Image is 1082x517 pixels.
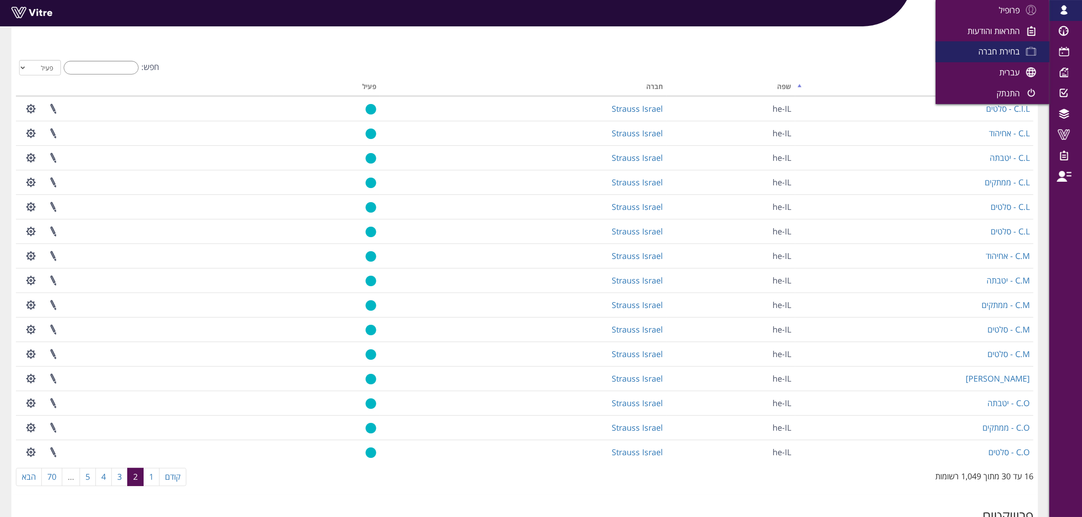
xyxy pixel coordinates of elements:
a: Strauss Israel [612,128,663,139]
td: he-IL [667,121,795,145]
label: חפש: [61,61,159,75]
span: פרופיל [999,5,1020,15]
div: 16 עד 30 מתוך 1,049 רשומות [935,467,1033,482]
td: he-IL [667,145,795,170]
img: yes [365,324,376,336]
a: C.M - יטבתה [987,275,1030,286]
img: yes [365,423,376,434]
span: התראות והודעות [967,25,1020,36]
a: הבא [16,468,42,486]
a: Strauss Israel [612,152,663,163]
a: Strauss Israel [612,299,663,310]
a: C.L - ממתקים [985,177,1030,188]
td: he-IL [667,391,795,415]
a: 3 [111,468,128,486]
a: 2 [127,468,144,486]
td: he-IL [667,268,795,293]
img: yes [365,202,376,213]
a: C.L - סלטים [991,226,1030,237]
h2: טפסים [16,40,1033,55]
td: he-IL [667,293,795,317]
td: he-IL [667,366,795,391]
img: yes [365,104,376,115]
td: he-IL [667,194,795,219]
a: 70 [41,468,62,486]
span: התנתק [997,88,1020,99]
th: שם: activate to sort column descending [795,80,1033,97]
td: he-IL [667,170,795,194]
td: he-IL [667,415,795,440]
a: Strauss Israel [612,348,663,359]
a: התנתק [936,83,1049,104]
img: yes [365,349,376,360]
a: התראות והודעות [936,21,1049,42]
a: Strauss Israel [612,250,663,261]
a: C.O - ממתקים [982,422,1030,433]
img: yes [365,300,376,311]
a: … [62,468,80,486]
img: yes [365,447,376,458]
a: 4 [95,468,112,486]
a: Strauss Israel [612,324,663,335]
a: Strauss Israel [612,422,663,433]
td: he-IL [667,244,795,268]
a: Strauss Israel [612,373,663,384]
a: C.M - סלטים [987,348,1030,359]
a: Strauss Israel [612,177,663,188]
a: 5 [80,468,96,486]
a: [PERSON_NAME] [966,373,1030,384]
a: Strauss Israel [612,447,663,457]
td: he-IL [667,317,795,342]
a: C.M - ממתקים [982,299,1030,310]
img: yes [365,251,376,262]
a: C.L - סלטים [991,201,1030,212]
img: yes [365,177,376,189]
img: yes [365,226,376,238]
a: Strauss Israel [612,201,663,212]
a: C.O - יטבתה [987,398,1030,408]
a: עברית [936,62,1049,83]
a: Strauss Israel [612,226,663,237]
a: C.L - יטבתה [990,152,1030,163]
img: yes [365,153,376,164]
td: he-IL [667,96,795,121]
input: חפש: [64,61,139,75]
span: בחירת חברה [978,46,1020,57]
th: חברה [380,80,667,97]
img: yes [365,398,376,409]
a: C.L - אחיהוד [989,128,1030,139]
a: קודם [159,468,186,486]
a: Strauss Israel [612,103,663,114]
th: שפה [667,80,795,97]
th: פעיל [274,80,380,97]
a: Strauss Israel [612,275,663,286]
img: yes [365,373,376,385]
a: 1 [143,468,160,486]
td: he-IL [667,219,795,244]
a: C.O - סלטים [988,447,1030,457]
a: C.M - סלטים [987,324,1030,335]
a: בחירת חברה [936,41,1049,62]
img: yes [365,275,376,287]
a: Strauss Israel [612,398,663,408]
td: he-IL [667,440,795,464]
a: C.M - אחיהוד [986,250,1030,261]
a: C.I.L - סלטים [986,103,1030,114]
td: he-IL [667,342,795,366]
span: עברית [999,67,1020,78]
img: yes [365,128,376,139]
